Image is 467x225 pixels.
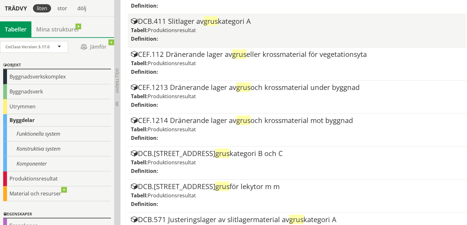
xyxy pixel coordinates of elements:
div: Funktionella system [3,126,111,141]
label: Tabell: [131,192,148,199]
span: Produktionsresultat [148,93,196,100]
div: CEF.1213 Dränerande lager av och krossmaterial under byggnad [131,84,463,91]
div: dölj [74,4,90,12]
div: Byggdelar [3,114,111,126]
div: DCB.571 Justeringslager av slitlagermaterial av kategori A [131,216,463,223]
div: Utrymmen [3,99,111,114]
label: Definition: [131,201,158,208]
div: Byggnadsverk [3,84,111,99]
label: Definition: [131,35,158,42]
label: Tabell: [131,60,148,67]
label: Tabell: [131,27,148,34]
label: Tabell: [131,126,148,133]
span: Jämför [75,41,113,52]
span: grus [289,215,303,224]
div: DCB.[STREET_ADDRESS] kategori B och C [131,150,463,157]
div: CEF.1214 Dränerande lager av och krossmaterial mot byggnad [131,117,463,124]
a: Mina strukturer [31,21,84,37]
div: stor [54,4,71,12]
label: Tabell: [131,159,148,166]
div: DCB.411 Slitlager av kategori A [131,17,463,25]
span: Dölj trädvy [114,68,120,93]
label: Definition: [131,68,158,75]
label: Definition: [131,134,158,141]
span: grus [232,49,246,59]
span: grus [204,16,218,26]
span: grus [236,115,250,125]
label: Tabell: [131,93,148,100]
span: Produktionsresultat [148,27,196,34]
div: Trädvy [1,5,30,12]
span: grus [236,82,250,92]
span: Produktionsresultat [148,126,196,133]
div: Material och resurser [3,186,111,201]
span: grus [215,181,230,191]
div: Byggnadsverkskomplex [3,69,111,84]
span: Produktionsresultat [148,159,196,166]
div: Produktionsresultat [3,171,111,186]
div: Egenskaper [3,211,111,218]
span: Produktionsresultat [148,192,196,199]
div: liten [33,4,51,12]
label: Definition: [131,101,158,108]
div: DCB.[STREET_ADDRESS] för lekytor m m [131,183,463,190]
span: Produktionsresultat [148,60,196,67]
div: Konstruktiva system [3,141,111,156]
div: CEF.112 Dränerande lager av eller krossmaterial för vegetationsyta [131,51,463,58]
label: Definition: [131,2,158,9]
span: grus [215,148,230,158]
div: Komponenter [3,156,111,171]
label: Definition: [131,167,158,174]
div: Objekt [3,62,111,69]
span: CoClass Version 3.17.0 [5,44,49,50]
